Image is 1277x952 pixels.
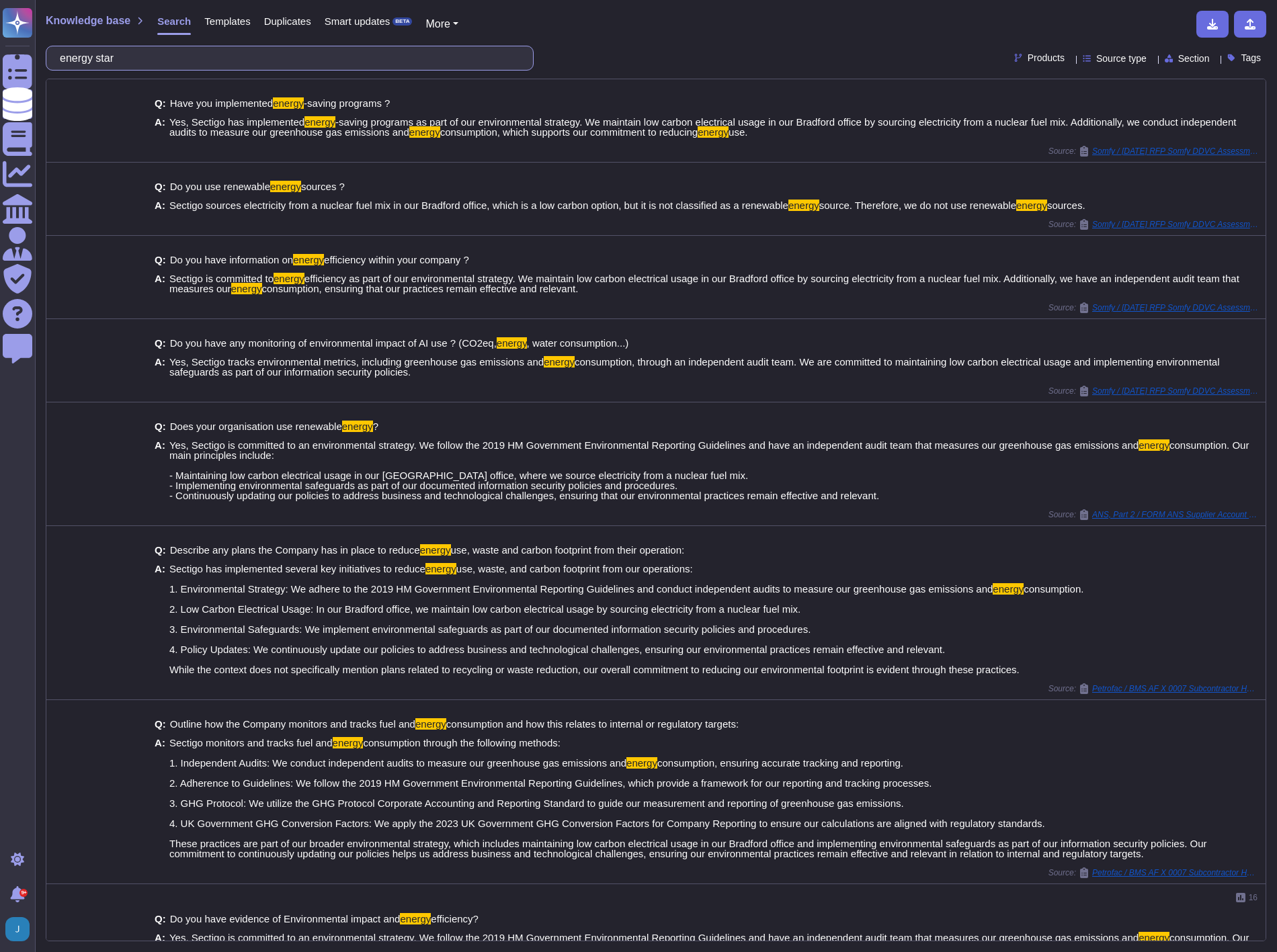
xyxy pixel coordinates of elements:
[1092,220,1260,228] span: Somfy / [DATE] RFP Somfy DDVC Assessment Grid v3.1
[169,273,1239,294] span: efficiency as part of our environmental strategy. We maintain low carbon electrical usage in our ...
[169,439,1249,501] span: consumption. Our main principles include: - Maintaining low carbon electrical usage in our [GEOGR...
[170,97,273,109] span: Have you implemented
[155,117,165,137] b: A:
[1047,200,1085,211] span: sources.
[46,15,130,26] span: Knowledge base
[155,200,165,210] b: A:
[155,719,166,729] b: Q:
[170,254,293,265] span: Do you have information on
[5,917,30,941] img: user
[409,126,440,138] mark: energy
[155,338,166,348] b: Q:
[169,356,1220,378] span: consumption, through an independent audit team. We are committed to maintaining low carbon electr...
[1249,894,1258,902] span: 16
[169,356,544,367] span: Yes, Sectigo tracks environmental metrics, including greenhouse gas emissions and
[169,563,425,574] span: Sectigo has implemented several key initiatives to reduce
[3,914,39,944] button: user
[1028,53,1065,62] span: Products
[1092,147,1260,155] span: Somfy / [DATE] RFP Somfy DDVC Assessment Grid v3.1
[420,544,451,556] mark: energy
[1048,509,1260,520] span: Source:
[155,738,165,859] b: A:
[527,337,629,349] span: , water consumption...)
[304,116,335,128] mark: energy
[1178,54,1210,63] span: Section
[393,17,412,26] div: BETA
[324,254,469,265] span: efficiency within your company ?
[169,439,1139,451] span: Yes, Sectigo is committed to an environmental strategy. We follow the 2019 HM Government Environm...
[155,98,166,108] b: Q:
[273,97,304,109] mark: energy
[157,16,191,26] span: Search
[169,273,274,284] span: Sectigo is committed to
[169,563,993,595] span: use, waste, and carbon footprint from our operations: 1. Environmental Strategy: We adhere to the...
[204,16,250,26] span: Templates
[169,116,1237,138] span: -saving programs as part of our environmental strategy. We maintain low carbon electrical usage i...
[270,181,301,192] mark: energy
[1092,304,1260,312] span: Somfy / [DATE] RFP Somfy DDVC Assessment Grid v3.1
[425,16,458,32] button: More
[325,16,390,26] span: Smart updates
[170,421,342,432] span: Does your organisation use renewable
[155,564,165,675] b: A:
[993,583,1024,595] mark: energy
[155,181,166,191] b: Q:
[626,757,657,769] mark: energy
[169,583,1084,675] span: consumption. 2. Low Carbon Electrical Usage: In our Bradford office, we maintain low carbon elect...
[274,273,304,284] mark: energy
[1016,200,1047,211] mark: energy
[1048,683,1260,694] span: Source:
[1241,53,1261,62] span: Tags
[1139,932,1169,943] mark: energy
[169,737,626,769] span: consumption through the following methods: 1. Independent Audits: We conduct independent audits t...
[1092,685,1260,693] span: Petrofac / BMS AF X 0007 Subcontractor HSE and Q Questionnaire rev16
[425,563,456,574] mark: energy
[729,126,747,138] span: use.
[1048,146,1260,157] span: Source:
[333,737,364,748] mark: energy
[431,913,479,924] span: efficiency?
[170,913,401,924] span: Do you have evidence of Environmental impact and
[819,200,1016,211] span: source. Therefore, we do not use renewable
[304,97,390,109] span: -saving programs ?
[155,273,165,294] b: A:
[169,932,1139,943] span: Yes, Sectigo is committed to an environmental strategy. We follow the 2019 HM Government Environm...
[342,421,373,432] mark: energy
[155,914,166,924] b: Q:
[19,889,28,897] div: 9+
[1139,439,1169,451] mark: energy
[400,913,431,924] mark: energy
[301,181,345,192] span: sources ?
[231,283,262,294] mark: energy
[446,718,739,730] span: consumption and how this relates to internal or regulatory targets:
[155,545,166,555] b: Q:
[169,737,333,748] span: Sectigo monitors and tracks fuel and
[293,254,324,265] mark: energy
[1092,387,1260,395] span: Somfy / [DATE] RFP Somfy DDVC Assessment Grid v3.1
[415,718,446,730] mark: energy
[170,718,415,730] span: Outline how the Company monitors and tracks fuel and
[169,116,304,128] span: Yes, Sectigo has implemented
[1048,219,1260,230] span: Source:
[1048,302,1260,313] span: Source:
[1048,867,1260,878] span: Source:
[53,46,520,70] input: Search a question or template...
[262,283,579,294] span: consumption, ensuring that our practices remain effective and relevant.
[169,757,1207,859] span: consumption, ensuring accurate tracking and reporting. 2. Adherence to Guidelines: We follow the ...
[544,356,575,367] mark: energy
[1048,386,1260,396] span: Source:
[788,200,819,211] mark: energy
[170,337,497,349] span: Do you have any monitoring of environmental impact of AI use ? (CO2eq,
[155,440,165,501] b: A:
[170,181,270,192] span: Do you use renewable
[497,337,527,349] mark: energy
[1092,511,1260,519] span: ANS, Part 2 / FORM ANS Supplier Account Form (1)
[451,544,685,556] span: use, waste and carbon footprint from their operation:
[155,255,166,265] b: Q:
[698,126,729,138] mark: energy
[1092,869,1260,877] span: Petrofac / BMS AF X 0007 Subcontractor HSE and Q Questionnaire rev16
[440,126,698,138] span: consumption, which supports our commitment to reducing
[170,544,420,556] span: Describe any plans the Company has in place to reduce
[264,16,311,26] span: Duplicates
[155,421,166,431] b: Q:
